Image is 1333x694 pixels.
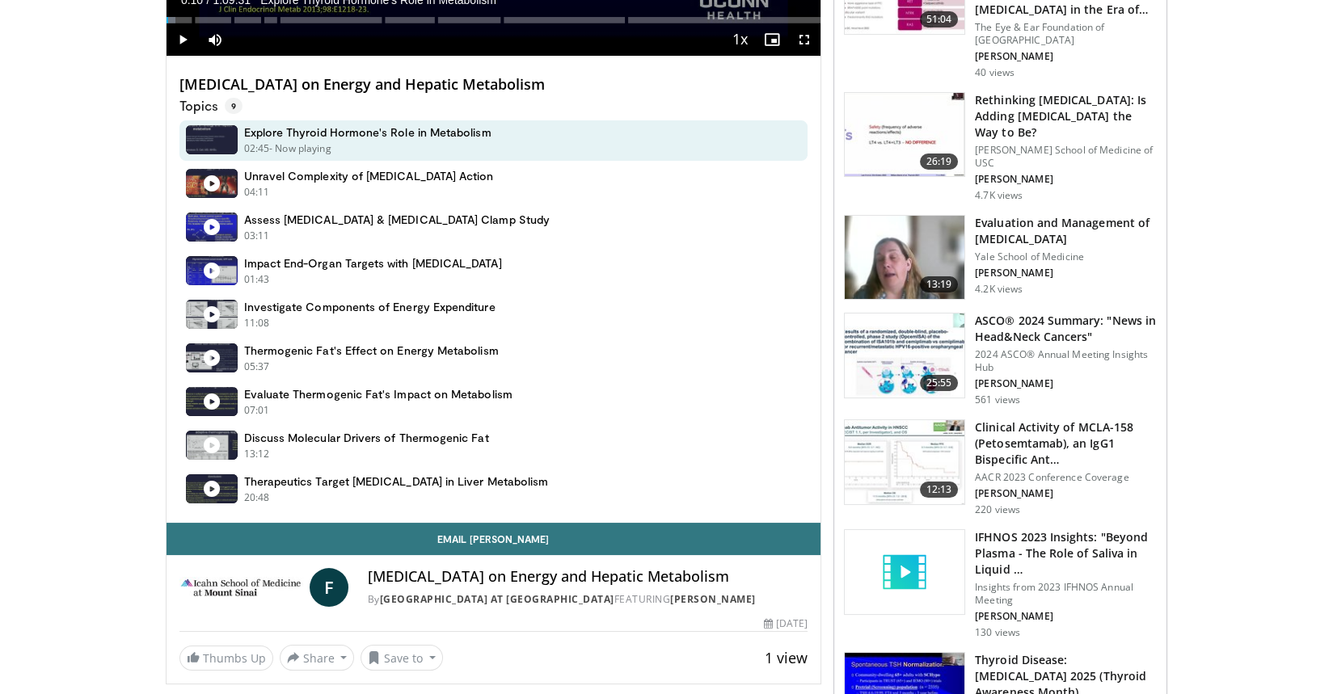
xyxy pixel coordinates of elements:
p: [PERSON_NAME] [975,610,1157,623]
p: 130 views [975,626,1020,639]
p: 04:11 [244,185,270,200]
h4: Impact End-Organ Targets with [MEDICAL_DATA] [244,256,502,271]
p: 2024 ASCO® Annual Meeting Insights Hub [975,348,1157,374]
h4: [MEDICAL_DATA] on Energy and Hepatic Metabolism [179,76,808,94]
a: [GEOGRAPHIC_DATA] at [GEOGRAPHIC_DATA] [380,592,614,606]
p: [PERSON_NAME] [975,267,1157,280]
button: Mute [199,23,231,56]
img: 83a0fbab-8392-4dd6-b490-aa2edb68eb86.150x105_q85_crop-smart_upscale.jpg [845,93,964,177]
button: Share [280,645,355,671]
a: Email [PERSON_NAME] [167,523,821,555]
span: 51:04 [920,11,959,27]
span: 13:19 [920,276,959,292]
p: 11:08 [244,316,270,330]
p: 4.7K views [975,189,1023,202]
p: 01:43 [244,272,270,287]
h4: Evaluate Thermogenic Fat's Impact on Metabolism [244,387,513,402]
button: Play [167,23,199,56]
h4: Assess [MEDICAL_DATA] & [MEDICAL_DATA] Clamp Study [244,212,550,227]
h3: Evaluation and Management of [MEDICAL_DATA] [975,215,1157,247]
h3: ASCO® 2024 Summary: "News in Head&Neck Cancers" [975,313,1157,345]
p: 4.2K views [975,283,1023,296]
button: Save to [361,645,443,671]
p: [PERSON_NAME] School of Medicine of USC [975,144,1157,170]
h4: Therapeutics Target [MEDICAL_DATA] in Liver Metabolism [244,474,549,489]
img: eb6092dc-652e-4861-a15f-dc5b769e1f28.150x105_q85_crop-smart_upscale.jpg [845,313,964,397]
p: [PERSON_NAME] [975,377,1157,390]
a: 13:19 Evaluation and Management of [MEDICAL_DATA] Yale School of Medicine [PERSON_NAME] 4.2K views [844,215,1157,301]
p: AACR 2023 Conference Coverage [975,471,1157,484]
a: 25:55 ASCO® 2024 Summary: "News in Head&Neck Cancers" 2024 ASCO® Annual Meeting Insights Hub [PER... [844,313,1157,406]
p: [PERSON_NAME] [975,173,1157,186]
p: 13:12 [244,447,270,461]
div: [DATE] [764,616,808,631]
span: 9 [225,98,243,114]
p: Yale School of Medicine [975,250,1157,263]
p: The Eye & Ear Foundation of [GEOGRAPHIC_DATA] [975,21,1157,47]
p: [PERSON_NAME] [975,50,1157,63]
h4: [MEDICAL_DATA] on Energy and Hepatic Metabolism [368,568,808,586]
p: 561 views [975,393,1020,406]
div: By FEATURING [368,592,808,607]
a: 26:19 Rethinking [MEDICAL_DATA]: Is Adding [MEDICAL_DATA] the Way to Be? [PERSON_NAME] School of ... [844,92,1157,202]
p: Insights from 2023 IFHNOS Annual Meeting [975,581,1157,607]
img: video_placeholder_short.svg [845,530,964,614]
button: Enable picture-in-picture mode [756,23,788,56]
h3: IFHNOS 2023 Insights: "Beyond Plasma - The Role of Saliva in Liquid … [975,529,1157,578]
button: Fullscreen [788,23,820,56]
h4: Explore Thyroid Hormone's Role in Metabolism [244,125,491,140]
p: 07:01 [244,403,270,418]
span: 1 view [765,648,808,667]
p: Topics [179,98,243,114]
p: - Now playing [269,141,331,156]
h3: Rethinking [MEDICAL_DATA]: Is Adding [MEDICAL_DATA] the Way to Be? [975,92,1157,141]
span: 26:19 [920,154,959,170]
p: 40 views [975,66,1015,79]
h4: Discuss Molecular Drivers of Thermogenic Fat [244,431,489,445]
h3: Clinical Activity of MCLA-158 (Petosemtamab), an IgG1 Bispecific Ant… [975,419,1157,468]
a: [PERSON_NAME] [670,592,756,606]
h4: Thermogenic Fat's Effect on Energy Metabolism [244,343,499,358]
p: 20:48 [244,490,270,505]
h4: Unravel Complexity of [MEDICAL_DATA] Action [244,169,494,183]
span: 12:13 [920,482,959,498]
button: Playback Rate [723,23,756,56]
h4: Investigate Components of Energy Expenditure [244,300,496,314]
a: IFHNOS 2023 Insights: "Beyond Plasma - The Role of Saliva in Liquid … Insights from 2023 IFHNOS A... [844,529,1157,639]
img: dc6b3c35-b36a-4a9c-9e97-c7938243fc78.150x105_q85_crop-smart_upscale.jpg [845,216,964,300]
img: ba806488-3a68-495c-ac15-e7cf022c2829.150x105_q85_crop-smart_upscale.jpg [845,420,964,504]
p: 220 views [975,503,1020,516]
img: Icahn School of Medicine at Mount Sinai [179,568,303,607]
a: F [310,568,348,607]
a: 12:13 Clinical Activity of MCLA-158 (Petosemtamab), an IgG1 Bispecific Ant… AACR 2023 Conference ... [844,419,1157,516]
div: Progress Bar [167,17,821,23]
a: Thumbs Up [179,646,273,671]
p: 05:37 [244,360,270,374]
span: 25:55 [920,375,959,391]
p: 03:11 [244,229,270,243]
p: 02:45 [244,141,270,156]
p: [PERSON_NAME] [975,487,1157,500]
